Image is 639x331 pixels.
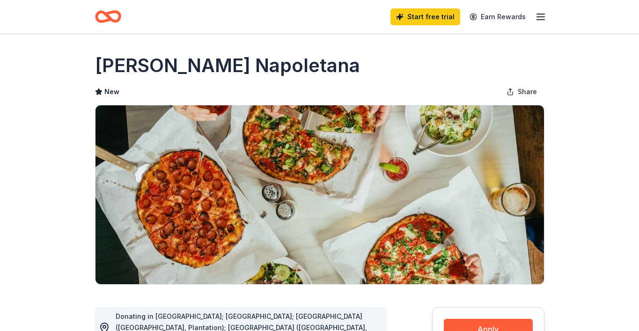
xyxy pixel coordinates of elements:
[95,105,544,284] img: Image for Frank Pepe Pizzeria Napoletana
[499,82,544,101] button: Share
[518,86,537,97] span: Share
[464,8,531,25] a: Earn Rewards
[390,8,460,25] a: Start free trial
[95,6,121,28] a: Home
[104,86,119,97] span: New
[95,52,360,79] h1: [PERSON_NAME] Napoletana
